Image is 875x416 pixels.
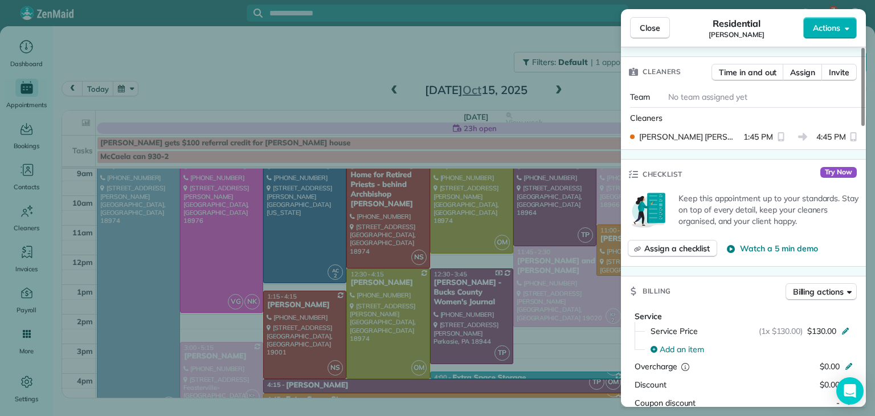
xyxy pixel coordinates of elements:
span: 4:45 PM [816,131,846,142]
span: Try Now [820,167,857,178]
span: Add an item [660,344,704,355]
span: Cleaners [630,113,663,123]
span: Cleaners [643,66,681,78]
div: Open Intercom Messenger [836,377,864,405]
button: Add an item [644,340,857,358]
span: [PERSON_NAME] [709,30,764,39]
span: Time in and out [719,67,776,78]
span: 1:45 PM [743,131,773,142]
span: $0.00 [820,361,840,372]
button: Time in and out [712,64,784,81]
span: $130.00 [807,325,836,337]
button: Watch a 5 min demo [726,243,817,254]
span: No team assigned yet [668,92,747,102]
span: Billing actions [793,286,844,297]
span: Service [635,311,662,321]
span: Billing [643,286,671,297]
span: Close [640,22,660,34]
span: Invite [829,67,849,78]
span: Actions [813,22,840,34]
span: Watch a 5 min demo [740,243,817,254]
span: Coupon discount [635,398,696,408]
span: Service Price [651,325,698,337]
span: Residential [713,17,761,30]
button: Assign [783,64,823,81]
span: $0.00 [820,380,840,390]
span: Assign a checklist [644,243,710,254]
button: Assign a checklist [628,240,717,257]
span: [PERSON_NAME] [PERSON_NAME] [639,131,739,142]
button: Invite [821,64,857,81]
span: Team [630,92,650,102]
span: (1x $130.00) [759,325,803,337]
button: Service Price(1x $130.00)$130.00 [644,322,857,340]
span: Assign [790,67,815,78]
span: Discount [635,380,667,390]
p: Keep this appointment up to your standards. Stay on top of every detail, keep your cleaners organ... [678,193,859,227]
button: Close [630,17,670,39]
div: Overcharge [635,361,733,372]
span: Checklist [643,169,682,180]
